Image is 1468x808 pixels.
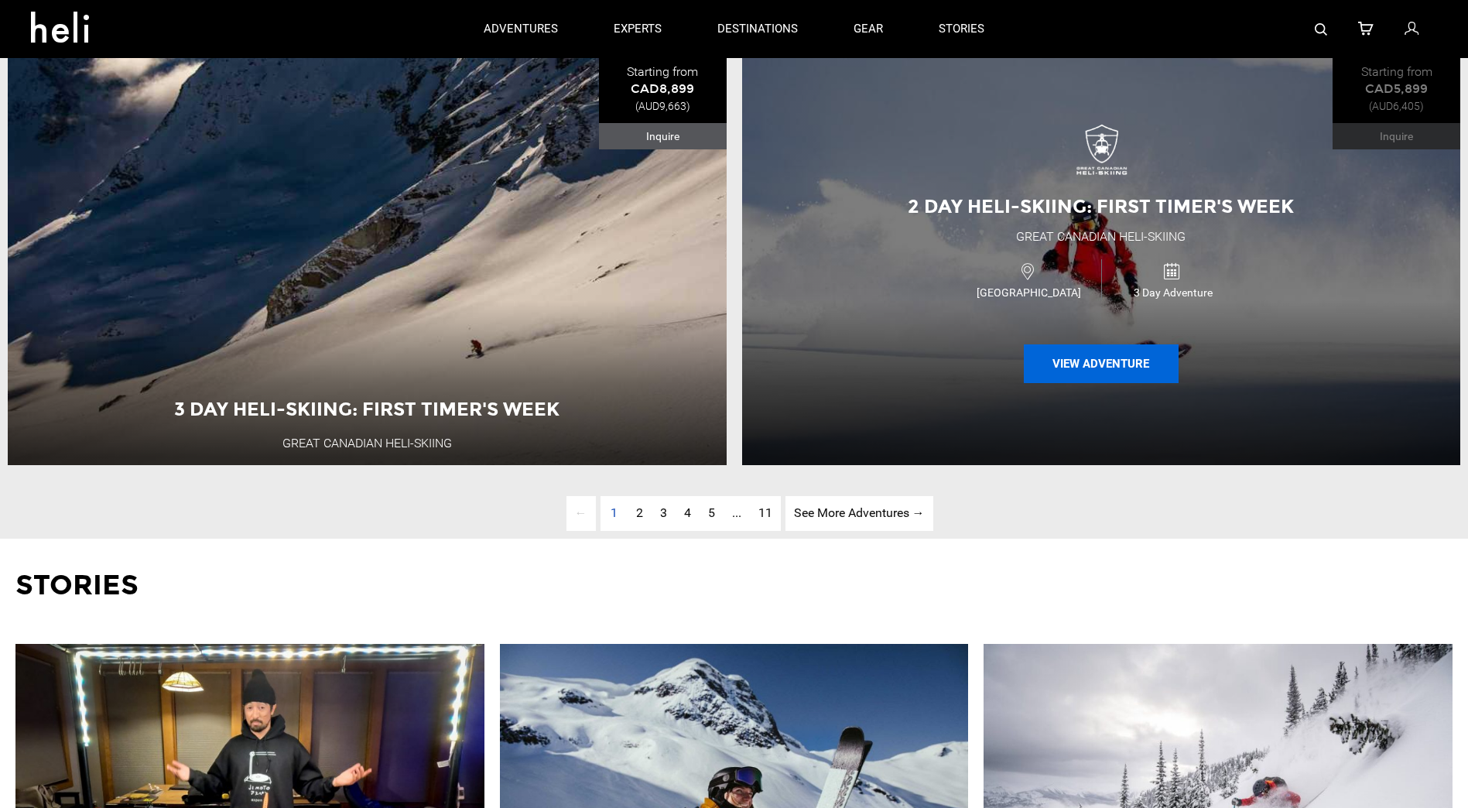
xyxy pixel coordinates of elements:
span: 2 [636,505,643,520]
span: 5 [708,505,715,520]
span: 1 [602,496,626,531]
span: 3 Day Adventure [1102,285,1245,300]
div: Great Canadian Heli-Skiing [1016,228,1186,246]
p: Stories [15,566,1453,605]
img: search-bar-icon.svg [1315,23,1327,36]
p: adventures [484,21,558,37]
span: ... [732,505,741,520]
span: 11 [758,505,772,520]
span: 2 Day Heli-skiing: First Timer's Week [908,195,1294,217]
button: View Adventure [1024,344,1179,383]
p: destinations [717,21,798,37]
span: 4 [684,505,691,520]
img: images [1070,124,1132,186]
span: [GEOGRAPHIC_DATA] [957,285,1101,300]
span: ← [566,496,596,531]
span: 3 [660,505,667,520]
ul: Pagination [536,496,933,531]
p: experts [614,21,662,37]
a: See More Adventures → page [785,496,933,531]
